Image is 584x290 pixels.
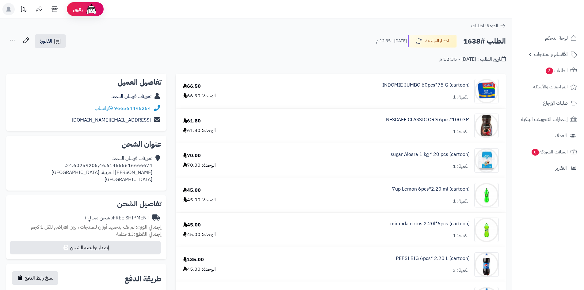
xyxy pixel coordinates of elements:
[52,155,152,183] div: تموينات فرسان السعد 24.60259205,46.614655616666674، [PERSON_NAME] الغربية، [GEOGRAPHIC_DATA] [GEO...
[16,3,32,17] a: تحديثات المنصة
[463,35,506,48] h2: الطلب #1638
[453,198,470,205] div: الكمية: 1
[545,34,568,42] span: لوحة التحكم
[134,230,162,238] strong: إجمالي القطع:
[183,266,216,273] div: الوحدة: 45.00
[114,105,151,112] a: 966564496254
[183,92,216,99] div: الوحدة: 66.50
[116,230,162,238] small: 13 قطعة
[35,34,66,48] a: الفاتورة
[439,56,506,63] div: تاريخ الطلب : [DATE] - 12:35 م
[471,22,506,29] a: العودة للطلبات
[392,186,470,193] a: 7up Lemon 6pcs*2.20 ml (cartoon)
[85,215,149,222] div: FREE SHIPMENT
[516,161,580,176] a: التقارير
[136,223,162,231] strong: إجمالي الوزن:
[73,6,83,13] span: رفيق
[11,79,162,86] h2: تفاصيل العميل
[183,187,201,194] div: 45.00
[408,35,457,48] button: بانتظار المراجعة
[12,271,58,285] button: نسخ رابط الدفع
[391,151,470,158] a: sugar Alosra 1 kg * 20 pcs (cartoon)
[516,112,580,127] a: إشعارات التحويلات البنكية
[183,222,201,229] div: 45.00
[390,220,470,227] a: miranda cirtus 2.20l*6pcs (cartoon)
[11,141,162,148] h2: عنوان الشحن
[25,274,53,282] span: نسخ رابط الدفع
[471,22,498,29] span: العودة للطلبات
[516,96,580,110] a: طلبات الإرجاع
[521,115,568,124] span: إشعارات التحويلات البنكية
[516,79,580,94] a: المراجعات والأسئلة
[183,152,201,159] div: 70.00
[183,118,201,125] div: 61.80
[534,50,568,59] span: الأقسام والمنتجات
[11,200,162,207] h2: تفاصيل الشحن
[183,83,201,90] div: 66.50
[31,223,135,231] span: لم تقم بتحديد أوزان للمنتجات ، وزن افتراضي للكل 1 كجم
[396,255,470,262] a: PEPSI BIG 6pcs* 2.20 L (cartoon)
[183,127,216,134] div: الوحدة: 61.80
[475,114,498,138] img: 1747422370-def09d17-4f60-463d-8bb0-2f4fb26a-90x90.jpg
[183,162,216,169] div: الوحدة: 70.00
[475,252,498,277] img: 1747594021-514wrKpr-GL._AC_SL1500-90x90.jpg
[531,148,568,156] span: السلات المتروكة
[386,116,470,123] a: NESCAFE CLASSIC ORG 6pcs*100 GM
[10,241,161,254] button: إصدار بوليصة الشحن
[516,31,580,45] a: لوحة التحكم
[40,37,52,45] span: الفاتورة
[545,66,568,75] span: الطلبات
[546,68,553,74] span: 3
[85,3,97,15] img: ai-face.png
[95,105,113,112] a: واتساب
[124,275,162,283] h2: طريقة الدفع
[72,116,151,124] a: [EMAIL_ADDRESS][DOMAIN_NAME]
[475,218,498,242] img: 1747544486-c60db756-6ee7-44b0-a7d4-ec449800-90x90.jpg
[555,131,567,140] span: العملاء
[555,164,567,172] span: التقارير
[112,93,151,100] a: تموينات فرسان السعد
[183,231,216,238] div: الوحدة: 45.00
[85,214,113,222] span: ( شحن مجاني )
[453,267,470,274] div: الكمية: 3
[533,83,568,91] span: المراجعات والأسئلة
[183,256,204,263] div: 135.00
[453,232,470,239] div: الكمية: 1
[453,128,470,135] div: الكمية: 1
[543,99,568,107] span: طلبات الإرجاع
[183,196,216,203] div: الوحدة: 45.00
[453,163,470,170] div: الكمية: 1
[453,94,470,101] div: الكمية: 1
[475,79,498,103] img: 1747283225-Screenshot%202025-05-15%20072245-90x90.jpg
[532,149,539,156] span: 0
[382,82,470,89] a: INDOMIE JUMBO 60pcs*75 G (cartoon)
[376,38,407,44] small: [DATE] - 12:35 م
[475,183,498,207] img: 1747541306-e6e5e2d5-9b67-463e-b81b-59a02ee4-90x90.jpg
[475,148,498,173] img: 1747422643-H9NtV8ZjzdFc2NGcwko8EIkc2J63vLRu-90x90.jpg
[516,128,580,143] a: العملاء
[516,63,580,78] a: الطلبات3
[516,145,580,159] a: السلات المتروكة0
